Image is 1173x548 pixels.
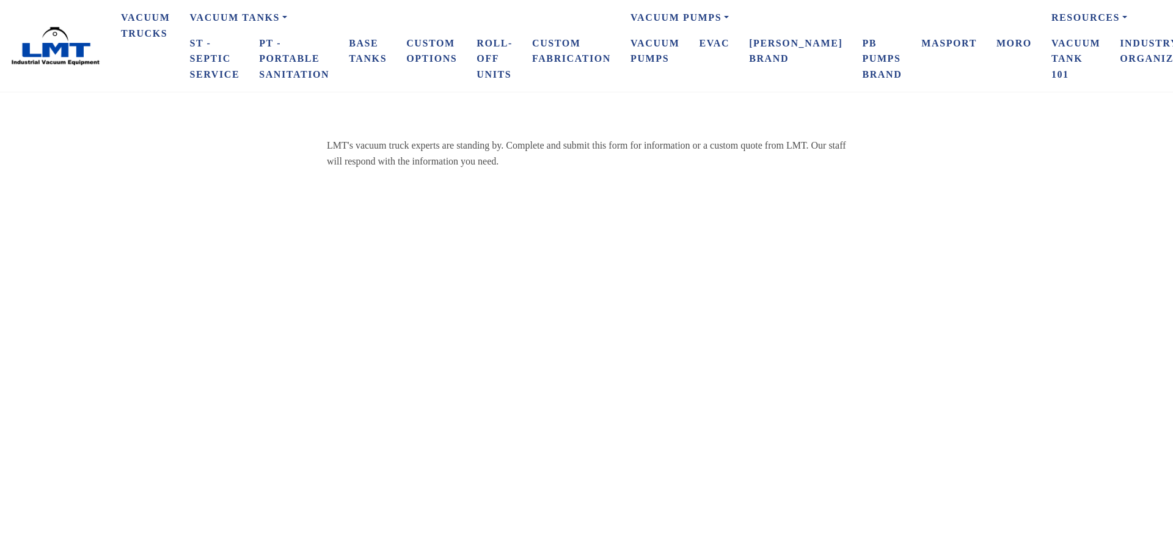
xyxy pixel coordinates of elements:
a: ST - Septic Service [180,31,249,87]
a: PB Pumps Brand [852,31,912,87]
a: Masport [912,31,987,56]
a: Base Tanks [339,31,396,72]
a: PT - Portable Sanitation [249,31,339,87]
a: Vacuum Tanks [180,5,621,31]
a: Roll-Off Units [467,31,522,87]
a: [PERSON_NAME] Brand [739,31,852,72]
a: Vacuum Pumps [621,5,1042,31]
a: Moro [987,31,1042,56]
a: Custom Fabrication [522,31,621,72]
a: Vacuum Tank 101 [1042,31,1110,87]
a: Custom Options [396,31,467,72]
img: LMT [10,26,101,66]
a: Vacuum Pumps [621,31,689,72]
div: LMT's vacuum truck experts are standing by. Complete and submit this form for information or a cu... [327,138,846,169]
a: Vacuum Trucks [111,5,180,46]
a: eVAC [689,31,739,56]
